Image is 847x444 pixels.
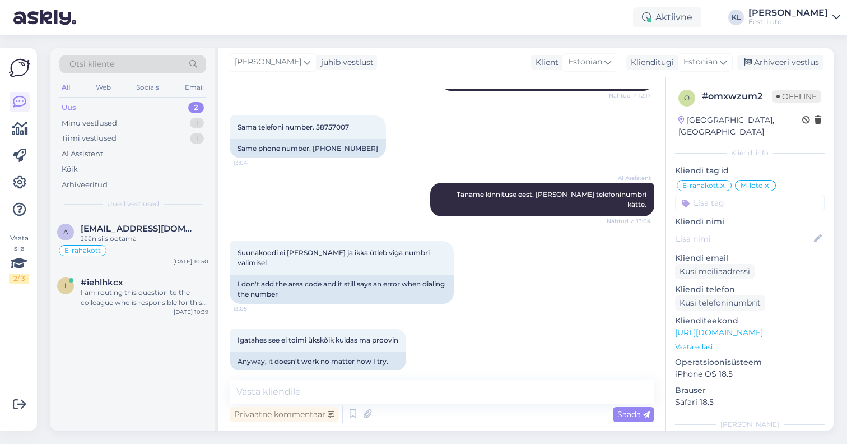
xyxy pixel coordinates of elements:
div: Tiimi vestlused [62,133,117,144]
div: Anyway, it doesn't work no matter how I try. [230,352,406,371]
div: Arhiveeri vestlus [737,55,823,70]
div: Aktiivne [633,7,701,27]
div: Klient [531,57,559,68]
span: Suunakoodi ei [PERSON_NAME] ja ikka ütleb viga numbri valimisel [238,248,431,267]
div: Uus [62,102,76,113]
span: Uued vestlused [107,199,159,209]
p: Klienditeekond [675,315,825,327]
div: 1 [190,118,204,129]
span: Estonian [683,56,718,68]
span: AI Assistent [609,174,651,182]
div: I am routing this question to the colleague who is responsible for this topic. The reply might ta... [81,288,208,308]
a: [URL][DOMAIN_NAME] [675,327,763,337]
div: Küsi meiliaadressi [675,264,755,279]
div: Kliendi info [675,148,825,158]
span: annika.letlane.002@gmail.com [81,224,197,234]
span: i [64,281,67,290]
div: [PERSON_NAME] [748,8,828,17]
span: 13:05 [233,304,275,313]
span: Sama telefoni number. 58757007 [238,123,349,131]
div: Jään siis ootama [81,234,208,244]
div: Privaatne kommentaar [230,407,339,422]
span: Täname kinnituse eest. [PERSON_NAME] telefoninumbri kätte. [457,190,648,209]
p: Safari 18.5 [675,396,825,408]
div: KL [728,10,744,25]
span: Saada [617,409,650,419]
p: Vaata edasi ... [675,342,825,352]
div: [DATE] 10:39 [174,308,208,316]
span: Nähtud ✓ 12:17 [609,91,651,100]
span: Igatahes see ei toimi ükskõik kuidas ma proovin [238,336,398,344]
p: Operatsioonisüsteem [675,357,825,368]
div: juhib vestlust [317,57,374,68]
span: Otsi kliente [69,58,114,70]
p: Kliendi nimi [675,216,825,228]
div: # omxwzum2 [702,90,772,103]
span: #iehlhkcx [81,277,123,288]
div: Eesti Loto [748,17,828,26]
span: Nähtud ✓ 13:04 [607,217,651,225]
div: Küsi telefoninumbrit [675,295,765,311]
p: Kliendi email [675,252,825,264]
span: Estonian [568,56,602,68]
div: Vaata siia [9,233,29,284]
div: Klienditugi [626,57,674,68]
div: Same phone number. [PHONE_NUMBER] [230,139,386,158]
p: Kliendi telefon [675,284,825,295]
span: o [684,94,690,102]
div: 1 [190,133,204,144]
span: 13:04 [233,159,275,167]
div: [GEOGRAPHIC_DATA], [GEOGRAPHIC_DATA] [678,114,802,138]
span: E-rahakott [682,182,719,189]
span: E-rahakott [64,247,101,254]
div: Arhiveeritud [62,179,108,191]
div: I don't add the area code and it still says an error when dialing the number [230,275,454,304]
div: Socials [134,80,161,95]
p: Brauser [675,385,825,396]
div: AI Assistent [62,149,103,160]
div: Web [94,80,113,95]
a: [PERSON_NAME]Eesti Loto [748,8,840,26]
div: 2 [188,102,204,113]
span: [PERSON_NAME] [235,56,301,68]
span: Offline [772,90,821,103]
input: Lisa nimi [676,233,812,245]
div: Minu vestlused [62,118,117,129]
div: 2 / 3 [9,274,29,284]
div: [DATE] 10:50 [173,257,208,266]
p: Kliendi tag'id [675,165,825,177]
div: Email [183,80,206,95]
p: iPhone OS 18.5 [675,368,825,380]
span: M-loto [741,182,763,189]
input: Lisa tag [675,195,825,211]
span: a [63,228,68,236]
div: [PERSON_NAME] [675,419,825,429]
div: All [59,80,72,95]
img: Askly Logo [9,57,30,78]
div: Kõik [62,164,78,175]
